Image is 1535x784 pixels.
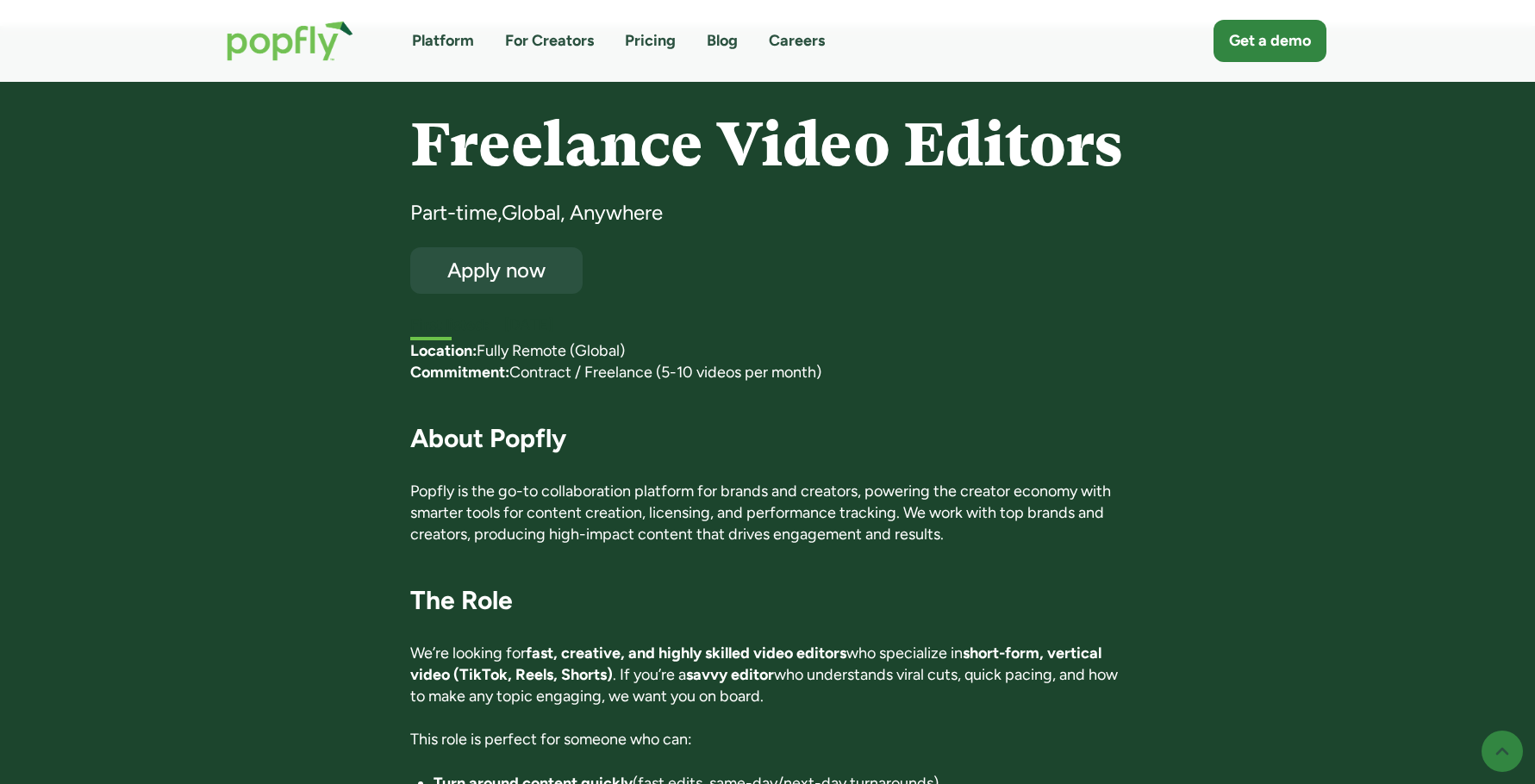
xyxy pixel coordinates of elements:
div: Global, Anywhere [502,199,663,227]
div: Get a demo [1229,30,1311,52]
strong: About Popfly [410,422,566,454]
div: Part-time [410,199,497,227]
a: Pricing [625,30,676,52]
strong: The Role [410,584,513,616]
a: Get a demo [1214,20,1326,62]
div: Apply now [426,259,567,281]
h4: Freelance Video Editors [410,112,1125,178]
a: Blog [707,30,738,52]
h5: First listed: [410,314,489,336]
p: We’re looking for who specialize in . If you’re a who understands viral cuts, quick pacing, and h... [410,643,1125,708]
strong: Commitment: [410,363,509,382]
strong: Location: [410,341,477,360]
strong: short-form, vertical video (TikTok, Reels, Shorts) [410,644,1101,684]
a: home [209,3,371,78]
p: Popfly is the go-to collaboration platform for brands and creators, powering the creator economy ... [410,481,1125,546]
strong: fast, creative, and highly skilled video editors [526,644,846,663]
div: [DATE] [504,314,1125,336]
div: , [497,199,502,227]
strong: savvy editor [686,665,774,684]
a: Platform [412,30,474,52]
p: ‍ Fully Remote (Global) Contract / Freelance (5-10 videos per month) [410,340,1125,383]
a: Apply now [410,247,583,294]
a: Careers [769,30,825,52]
a: For Creators [505,30,594,52]
p: This role is perfect for someone who can: [410,729,1125,750]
